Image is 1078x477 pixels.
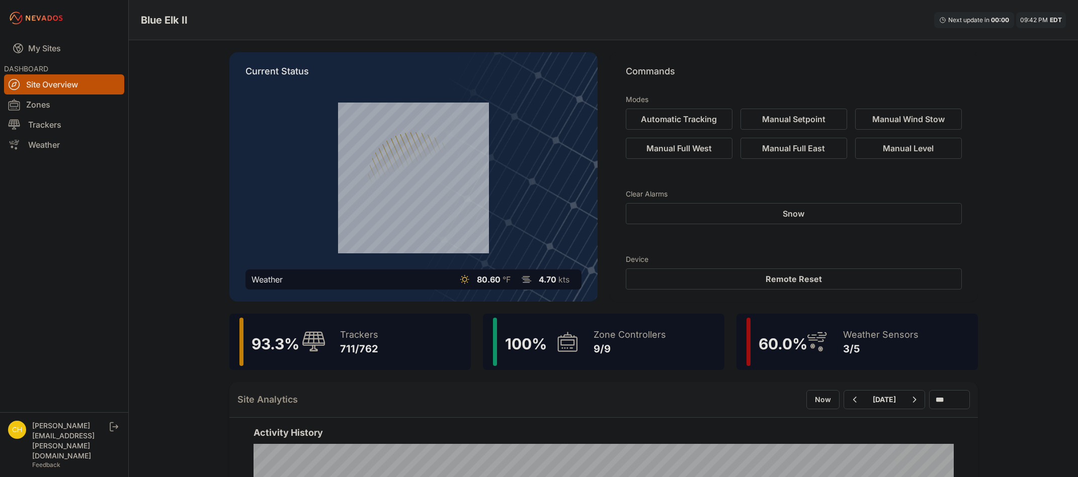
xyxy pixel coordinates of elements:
[477,274,501,284] span: 80.60
[626,64,962,86] p: Commands
[736,314,978,370] a: 60.0%Weather Sensors3/5
[252,335,299,353] span: 93.3 %
[626,109,732,130] button: Automatic Tracking
[340,328,378,342] div: Trackers
[843,342,919,356] div: 3/5
[539,274,556,284] span: 4.70
[855,109,962,130] button: Manual Wind Stow
[237,393,298,407] h2: Site Analytics
[4,94,124,115] a: Zones
[4,36,124,60] a: My Sites
[865,391,904,409] button: [DATE]
[1050,16,1062,24] span: EDT
[594,342,666,356] div: 9/9
[740,109,847,130] button: Manual Setpoint
[4,74,124,94] a: Site Overview
[1020,16,1048,24] span: 09:42 PM
[503,274,511,284] span: °F
[8,421,26,439] img: chris.young@nevados.solar
[740,138,847,159] button: Manual Full East
[229,314,471,370] a: 93.3%Trackers711/762
[626,268,962,290] button: Remote Reset
[340,342,378,356] div: 711/762
[483,314,724,370] a: 100%Zone Controllers9/9
[252,273,283,285] div: Weather
[4,64,48,73] span: DASHBOARD
[594,328,666,342] div: Zone Controllers
[245,64,582,86] p: Current Status
[948,16,989,24] span: Next update in
[141,13,188,27] h3: Blue Elk II
[991,16,1009,24] div: 00 : 00
[626,203,962,224] button: Snow
[141,7,188,33] nav: Breadcrumb
[254,426,954,440] h2: Activity History
[32,421,108,461] div: [PERSON_NAME][EMAIL_ADDRESS][PERSON_NAME][DOMAIN_NAME]
[8,10,64,26] img: Nevados
[32,461,60,468] a: Feedback
[558,274,569,284] span: kts
[505,335,547,353] span: 100 %
[626,189,962,199] h3: Clear Alarms
[759,335,807,353] span: 60.0 %
[806,390,840,409] button: Now
[626,254,962,264] h3: Device
[4,135,124,155] a: Weather
[626,94,648,105] h3: Modes
[626,138,732,159] button: Manual Full West
[855,138,962,159] button: Manual Level
[843,328,919,342] div: Weather Sensors
[4,115,124,135] a: Trackers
